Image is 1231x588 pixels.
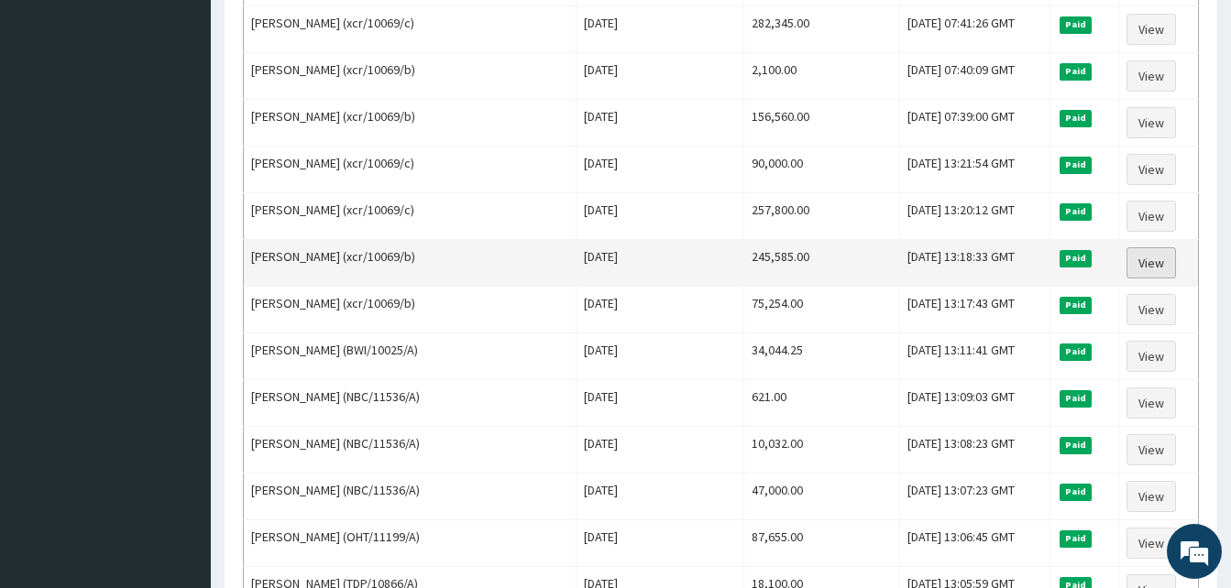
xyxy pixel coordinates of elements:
[1060,250,1093,267] span: Paid
[244,520,577,567] td: [PERSON_NAME] (OHT/11199/A)
[576,427,743,474] td: [DATE]
[899,520,1050,567] td: [DATE] 13:06:45 GMT
[1127,107,1176,138] a: View
[744,147,900,193] td: 90,000.00
[576,333,743,380] td: [DATE]
[1127,387,1176,419] a: View
[899,380,1050,427] td: [DATE] 13:09:03 GMT
[95,103,308,126] div: Chat with us now
[1060,343,1093,360] span: Paid
[106,177,253,362] span: We're online!
[576,474,743,520] td: [DATE]
[899,53,1050,100] td: [DATE] 07:40:09 GMT
[744,100,900,147] td: 156,560.00
[1127,60,1176,92] a: View
[1060,390,1093,407] span: Paid
[576,193,743,240] td: [DATE]
[744,287,900,333] td: 75,254.00
[244,6,577,53] td: [PERSON_NAME] (xcr/10069/c)
[244,380,577,427] td: [PERSON_NAME] (NBC/11536/A)
[899,193,1050,240] td: [DATE] 13:20:12 GMT
[744,380,900,427] td: 621.00
[244,287,577,333] td: [PERSON_NAME] (xcr/10069/b)
[1060,530,1093,547] span: Paid
[899,427,1050,474] td: [DATE] 13:08:23 GMT
[576,380,743,427] td: [DATE]
[899,6,1050,53] td: [DATE] 07:41:26 GMT
[1127,341,1176,372] a: View
[744,474,900,520] td: 47,000.00
[1060,437,1093,453] span: Paid
[576,53,743,100] td: [DATE]
[576,287,743,333] td: [DATE]
[744,240,900,287] td: 245,585.00
[899,287,1050,333] td: [DATE] 13:17:43 GMT
[744,333,900,380] td: 34,044.25
[1127,294,1176,325] a: View
[244,100,577,147] td: [PERSON_NAME] (xcr/10069/b)
[1127,14,1176,45] a: View
[899,147,1050,193] td: [DATE] 13:21:54 GMT
[1127,481,1176,512] a: View
[744,520,900,567] td: 87,655.00
[744,193,900,240] td: 257,800.00
[1060,63,1093,80] span: Paid
[244,474,577,520] td: [PERSON_NAME] (NBC/11536/A)
[576,520,743,567] td: [DATE]
[244,193,577,240] td: [PERSON_NAME] (xcr/10069/c)
[899,474,1050,520] td: [DATE] 13:07:23 GMT
[1060,110,1093,126] span: Paid
[34,92,74,137] img: d_794563401_company_1708531726252_794563401
[9,393,349,457] textarea: Type your message and hit 'Enter'
[1127,247,1176,278] a: View
[244,147,577,193] td: [PERSON_NAME] (xcr/10069/c)
[244,427,577,474] td: [PERSON_NAME] (NBC/11536/A)
[899,100,1050,147] td: [DATE] 07:39:00 GMT
[1127,434,1176,465] a: View
[576,6,743,53] td: [DATE]
[899,240,1050,287] td: [DATE] 13:18:33 GMT
[244,53,577,100] td: [PERSON_NAME] (xcr/10069/b)
[1060,203,1093,220] span: Paid
[576,240,743,287] td: [DATE]
[1060,297,1093,313] span: Paid
[744,6,900,53] td: 282,345.00
[1060,484,1093,500] span: Paid
[1060,157,1093,173] span: Paid
[1127,528,1176,559] a: View
[576,147,743,193] td: [DATE]
[1127,201,1176,232] a: View
[744,427,900,474] td: 10,032.00
[1127,154,1176,185] a: View
[899,333,1050,380] td: [DATE] 13:11:41 GMT
[744,53,900,100] td: 2,100.00
[1060,16,1093,33] span: Paid
[576,100,743,147] td: [DATE]
[244,240,577,287] td: [PERSON_NAME] (xcr/10069/b)
[244,333,577,380] td: [PERSON_NAME] (BWI/10025/A)
[301,9,345,53] div: Minimize live chat window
